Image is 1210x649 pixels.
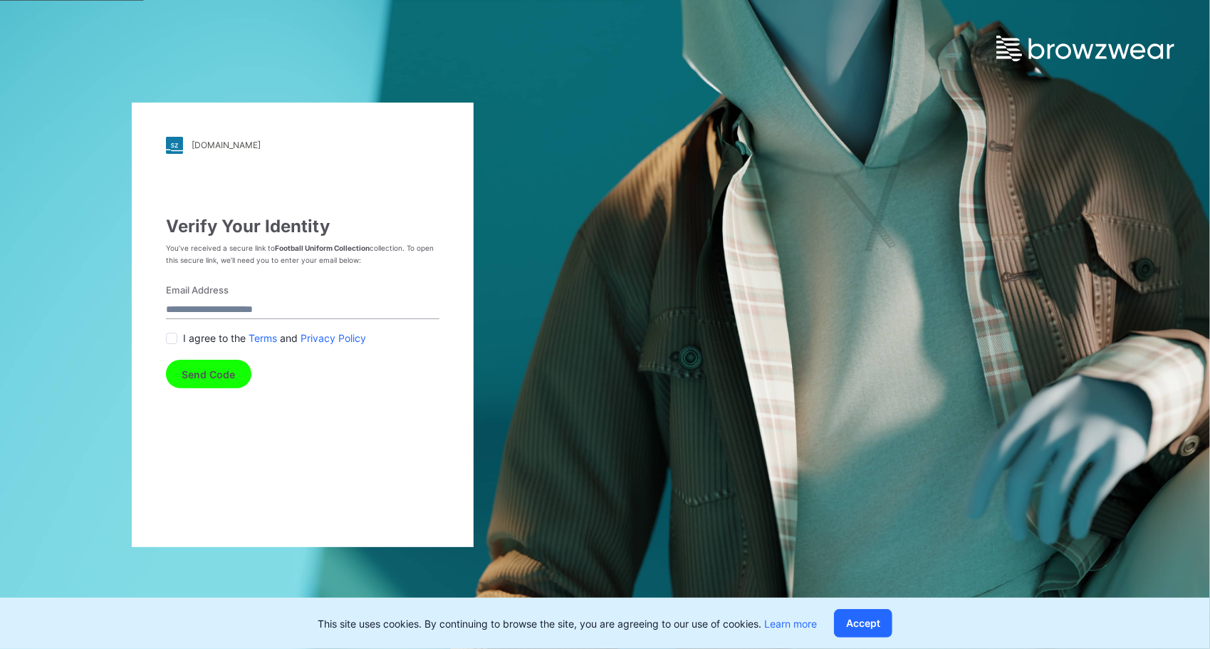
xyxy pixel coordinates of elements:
strong: Football Uniform Collection [275,244,370,252]
label: Email Address [166,284,431,298]
img: stylezone-logo.562084cfcfab977791bfbf7441f1a819.svg [166,137,183,154]
p: This site uses cookies. By continuing to browse the site, you are agreeing to our use of cookies. [318,616,817,631]
h3: Verify Your Identity [166,217,439,237]
button: Accept [834,609,892,638]
a: Terms [249,331,277,346]
a: [DOMAIN_NAME] [166,137,439,154]
img: browzwear-logo.e42bd6dac1945053ebaf764b6aa21510.svg [996,36,1174,61]
p: You’ve received a secure link to collection. To open this secure link, we’ll need you to enter yo... [166,242,439,266]
div: I agree to the and [166,331,439,346]
button: Send Code [166,360,251,388]
a: Learn more [764,618,817,630]
div: [DOMAIN_NAME] [192,140,261,150]
a: Privacy Policy [301,331,366,346]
